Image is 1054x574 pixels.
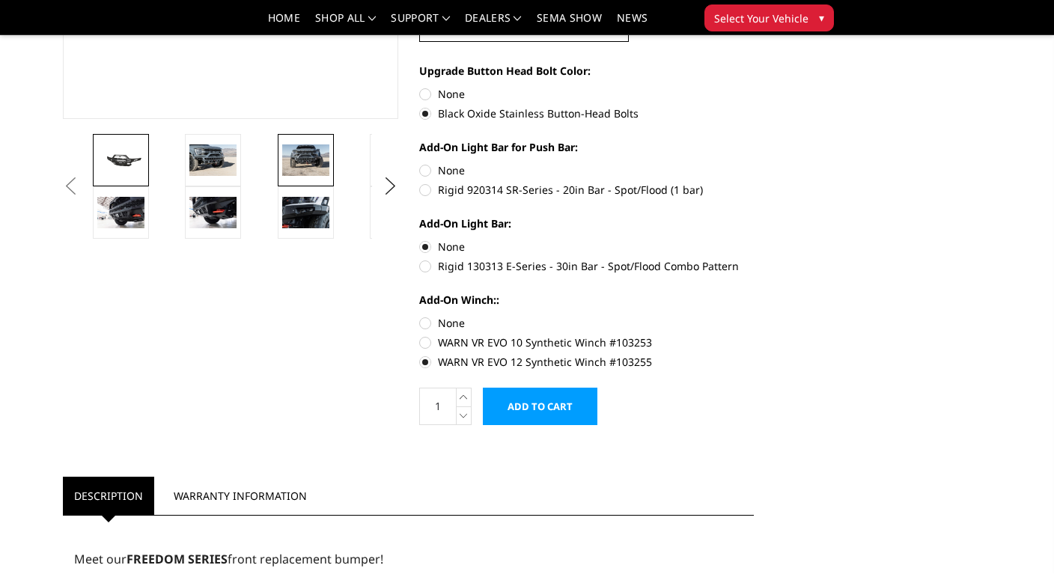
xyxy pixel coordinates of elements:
[483,388,597,425] input: Add to Cart
[419,258,755,274] label: Rigid 130313 E-Series - 30in Bar - Spot/Flood Combo Pattern
[63,477,154,515] a: Description
[315,13,376,34] a: shop all
[419,354,755,370] label: WARN VR EVO 12 Synthetic Winch #103255
[379,175,401,198] button: Next
[419,239,755,254] label: None
[819,10,824,25] span: ▾
[704,4,834,31] button: Select Your Vehicle
[391,13,450,34] a: Support
[617,13,648,34] a: News
[127,551,228,567] strong: FREEDOM SERIES
[282,144,329,176] img: 2021-2025 Ford Raptor - Freedom Series - Baja Front Bumper (winch mount)
[419,63,755,79] label: Upgrade Button Head Bolt Color:
[162,477,318,515] a: Warranty Information
[419,106,755,121] label: Black Oxide Stainless Button-Head Bolts
[268,13,300,34] a: Home
[465,13,522,34] a: Dealers
[537,13,602,34] a: SEMA Show
[74,551,383,567] span: Meet our front replacement bumper!
[419,216,755,231] label: Add-On Light Bar:
[189,144,237,176] img: 2021-2025 Ford Raptor - Freedom Series - Baja Front Bumper (winch mount)
[419,315,755,331] label: None
[419,162,755,178] label: None
[419,86,755,102] label: None
[419,292,755,308] label: Add-On Winch::
[714,10,808,26] span: Select Your Vehicle
[419,335,755,350] label: WARN VR EVO 10 Synthetic Winch #103253
[419,139,755,155] label: Add-On Light Bar for Push Bar:
[97,149,144,171] img: 2021-2025 Ford Raptor - Freedom Series - Baja Front Bumper (winch mount)
[189,197,237,228] img: 2021-2025 Ford Raptor - Freedom Series - Baja Front Bumper (winch mount)
[282,197,329,228] img: 2021-2025 Ford Raptor - Freedom Series - Baja Front Bumper (winch mount)
[59,175,82,198] button: Previous
[97,197,144,228] img: 2021-2025 Ford Raptor - Freedom Series - Baja Front Bumper (winch mount)
[419,182,755,198] label: Rigid 920314 SR-Series - 20in Bar - Spot/Flood (1 bar)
